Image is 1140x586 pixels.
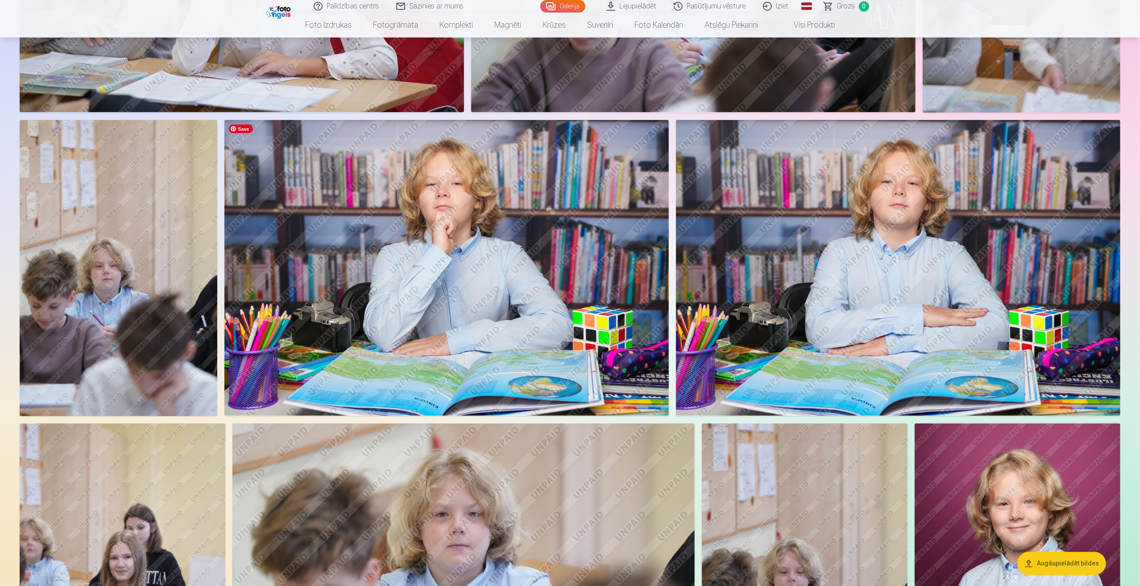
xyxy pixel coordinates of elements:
a: Magnēti [484,12,532,37]
span: 0 [859,1,869,12]
span: Grozs [837,1,855,12]
a: Suvenīri [576,12,624,37]
a: Foto izdrukas [294,12,362,37]
button: Augšupielādēt bildes [1017,552,1106,575]
a: Fotogrāmata [362,12,429,37]
a: Komplekti [429,12,484,37]
img: /fa1 [266,4,293,19]
a: Atslēgu piekariņi [694,12,769,37]
a: Visi produkti [769,12,846,37]
a: Foto kalendāri [624,12,694,37]
span: Save [229,125,253,133]
a: Krūzes [532,12,576,37]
